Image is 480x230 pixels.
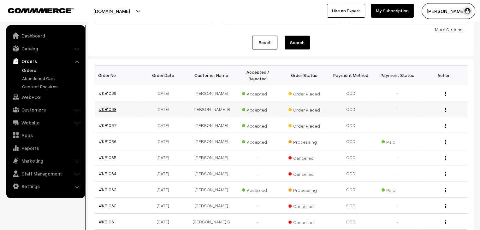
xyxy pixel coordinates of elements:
span: Order Placed [288,89,320,97]
td: [PERSON_NAME] [188,117,235,133]
td: - [234,214,281,230]
span: Cancelled [288,169,320,177]
a: #KB1062 [99,203,116,208]
a: Dashboard [8,30,83,41]
div: Domain: [DOMAIN_NAME] [16,16,69,21]
a: Staff Management [8,168,83,179]
a: Customers [8,104,83,115]
img: Menu [445,124,446,128]
img: logo_orange.svg [10,10,15,15]
span: Paid [382,185,413,193]
a: Contact Enquires [21,83,83,90]
th: Order Date [141,66,188,85]
td: [PERSON_NAME] B [188,101,235,117]
th: Order Status [281,66,328,85]
a: More Options [435,27,463,32]
img: COMMMERCE [8,8,74,13]
a: Orders [8,55,83,67]
th: Payment Status [374,66,421,85]
td: - [234,165,281,181]
td: COD [328,101,374,117]
td: [PERSON_NAME] [188,165,235,181]
img: Menu [445,92,446,96]
img: user [463,6,472,16]
span: Cancelled [288,217,320,226]
td: [DATE] [141,165,188,181]
div: Domain Overview [24,37,56,41]
a: Hire an Expert [327,4,365,18]
td: - [374,149,421,165]
span: Cancelled [288,153,320,161]
span: Accepted [242,137,274,145]
a: #KB1063 [99,187,116,192]
td: [PERSON_NAME] S [188,214,235,230]
img: website_grey.svg [10,16,15,21]
img: Menu [445,172,446,176]
td: COD [328,85,374,101]
td: [DATE] [141,214,188,230]
th: Payment Method [328,66,374,85]
td: [DATE] [141,101,188,117]
td: COD [328,181,374,198]
td: [DATE] [141,149,188,165]
span: Order Placed [288,105,320,113]
td: COD [328,117,374,133]
a: My Subscription [371,4,414,18]
td: - [234,149,281,165]
td: [PERSON_NAME] [188,149,235,165]
img: Menu [445,156,446,160]
td: [DATE] [141,181,188,198]
td: COD [328,214,374,230]
td: - [234,198,281,214]
img: Menu [445,188,446,192]
img: tab_domain_overview_orange.svg [17,37,22,42]
a: #KB1068 [99,106,116,112]
a: Catalog [8,43,83,54]
a: #KB1069 [99,90,116,96]
a: #KB1064 [99,171,116,176]
a: Settings [8,181,83,192]
td: - [374,101,421,117]
div: Keywords by Traffic [70,37,106,41]
td: COD [328,149,374,165]
td: COD [328,198,374,214]
span: Paid [382,137,413,145]
a: COMMMERCE [8,6,63,14]
button: [PERSON_NAME]… [422,3,475,19]
a: Reset [252,36,277,49]
td: - [374,85,421,101]
a: #KB1066 [99,139,116,144]
span: Accepted [242,105,274,113]
img: Menu [445,108,446,112]
td: [DATE] [141,133,188,149]
a: #KB1065 [99,155,116,160]
span: Accepted [242,121,274,129]
th: Order No [95,66,142,85]
img: Menu [445,140,446,144]
th: Customer Name [188,66,235,85]
td: [PERSON_NAME] [188,181,235,198]
td: - [374,165,421,181]
a: WebPOS [8,91,83,103]
a: Reports [8,142,83,154]
a: Orders [21,67,83,73]
a: #KB1067 [99,123,116,128]
div: v 4.0.25 [18,10,31,15]
button: [DOMAIN_NAME] [71,3,152,19]
th: Action [421,66,467,85]
a: Apps [8,129,83,141]
span: Processing [288,137,320,145]
td: COD [328,165,374,181]
a: Website [8,117,83,128]
button: Search [285,36,310,49]
th: Accepted / Rejected [234,66,281,85]
td: [PERSON_NAME] [188,85,235,101]
img: Menu [445,204,446,208]
td: [DATE] [141,198,188,214]
td: [PERSON_NAME] [188,133,235,149]
td: [DATE] [141,117,188,133]
td: [PERSON_NAME] [188,198,235,214]
span: Accepted [242,89,274,97]
img: Menu [445,220,446,224]
a: Abandoned Cart [21,75,83,82]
